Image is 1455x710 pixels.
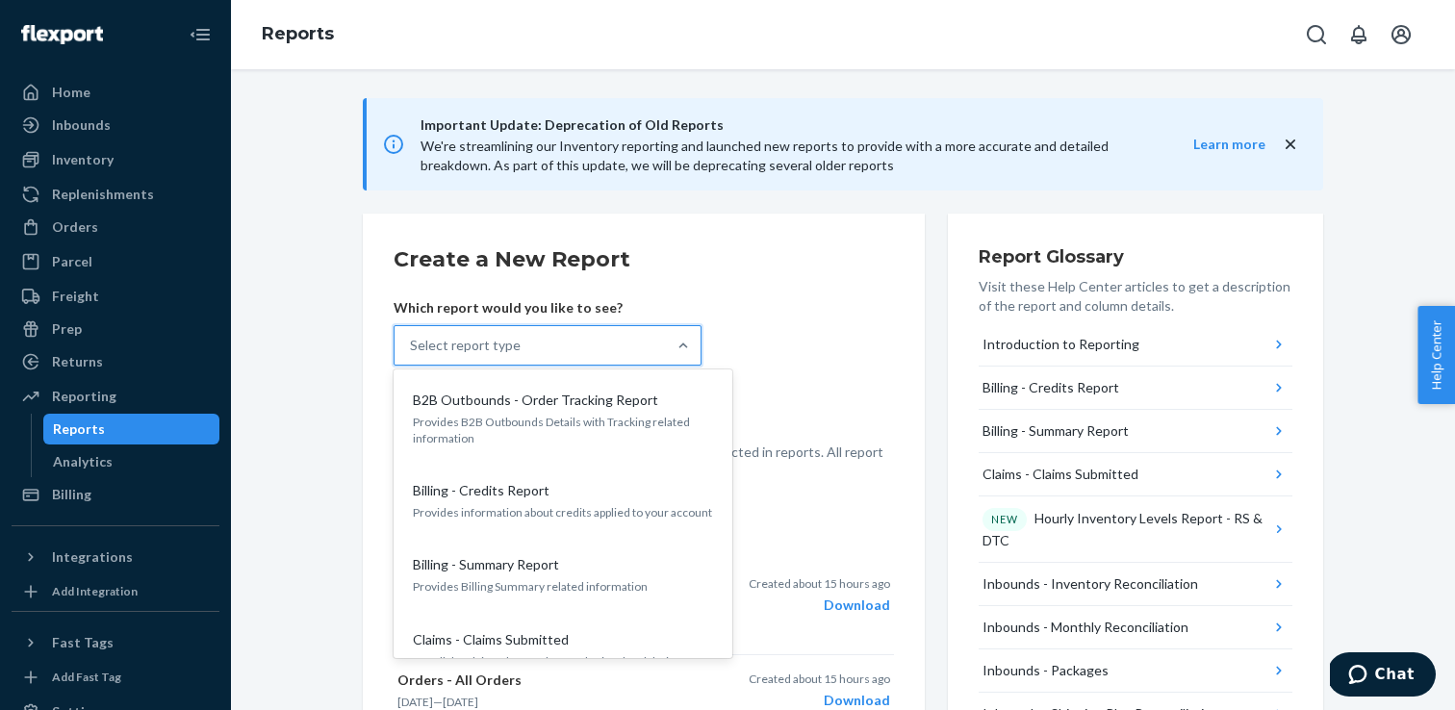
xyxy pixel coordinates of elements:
p: Provides information about credits applied to your account [413,504,713,520]
div: Returns [52,352,103,371]
div: Inventory [52,150,114,169]
p: B2B Outbounds - Order Tracking Report [413,391,658,410]
button: Inbounds - Inventory Reconciliation [979,563,1292,606]
div: Billing [52,485,91,504]
a: Reporting [12,381,219,412]
p: Which report would you like to see? [394,298,702,317]
a: Reports [43,414,220,444]
div: Freight [52,287,99,306]
button: Open notifications [1340,15,1378,54]
div: Billing - Summary Report [983,421,1129,441]
a: Home [12,77,219,108]
button: NEWHourly Inventory Levels Report - RS & DTC [979,496,1292,563]
p: Claims - Claims Submitted [413,630,569,649]
div: Billing - Credits Report [983,378,1119,397]
div: Parcel [52,252,92,271]
a: Inbounds [12,110,219,140]
div: Analytics [53,452,113,471]
a: Add Integration [12,580,219,603]
div: Prep [52,319,82,339]
h3: Report Glossary [979,244,1292,269]
a: Billing [12,479,219,510]
div: Claims - Claims Submitted [983,465,1138,484]
time: [DATE] [443,695,478,709]
div: Orders [52,217,98,237]
p: — [397,694,723,710]
div: Inbounds - Monthly Reconciliation [983,618,1188,637]
div: Download [749,691,890,710]
ol: breadcrumbs [246,7,349,63]
p: Created about 15 hours ago [749,575,890,592]
div: Reports [53,419,105,439]
div: Add Integration [52,583,138,599]
div: Add Fast Tag [52,669,121,685]
div: Fast Tags [52,633,114,652]
button: Integrations [12,542,219,572]
a: Reports [262,23,334,44]
button: Open Search Box [1297,15,1336,54]
p: Billing - Credits Report [413,481,549,500]
a: Replenishments [12,179,219,210]
p: Provides Billing Summary related information [413,578,713,595]
div: Inbounds - Packages [983,661,1109,680]
button: Open account menu [1382,15,1420,54]
h2: Create a New Report [394,244,894,275]
div: Inbounds [52,115,111,135]
button: Billing - Credits Report [979,367,1292,410]
p: Provides B2B Outbounds Details with Tracking related information [413,414,713,446]
p: NEW [991,512,1018,527]
div: Integrations [52,547,133,567]
div: Introduction to Reporting [983,335,1139,354]
p: Created about 15 hours ago [749,671,890,687]
div: Reporting [52,387,116,406]
a: Returns [12,346,219,377]
p: See all the claims that you have submitted and their status [413,653,713,670]
div: Home [52,83,90,102]
div: Replenishments [52,185,154,204]
a: Analytics [43,446,220,477]
a: Freight [12,281,219,312]
p: Visit these Help Center articles to get a description of the report and column details. [979,277,1292,316]
iframe: Opens a widget where you can chat to one of our agents [1330,652,1436,700]
button: Inbounds - Packages [979,649,1292,693]
time: [DATE] [397,695,433,709]
a: Prep [12,314,219,344]
button: Introduction to Reporting [979,323,1292,367]
button: Learn more [1155,135,1265,154]
p: Billing - Summary Report [413,555,559,574]
a: Orders [12,212,219,242]
div: Hourly Inventory Levels Report - RS & DTC [983,508,1270,550]
div: Download [749,596,890,615]
button: Claims - Claims Submitted [979,453,1292,496]
img: Flexport logo [21,25,103,44]
p: Orders - All Orders [397,671,723,690]
a: Parcel [12,246,219,277]
button: Help Center [1417,306,1455,404]
span: We're streamlining our Inventory reporting and launched new reports to provide with a more accura... [421,138,1109,173]
div: Inbounds - Inventory Reconciliation [983,574,1198,594]
a: Add Fast Tag [12,666,219,689]
button: Inbounds - Monthly Reconciliation [979,606,1292,649]
a: Inventory [12,144,219,175]
span: Important Update: Deprecation of Old Reports [421,114,1155,137]
div: Select report type [410,336,521,355]
button: Billing - Summary Report [979,410,1292,453]
button: Close Navigation [181,15,219,54]
button: close [1281,135,1300,155]
button: Fast Tags [12,627,219,658]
